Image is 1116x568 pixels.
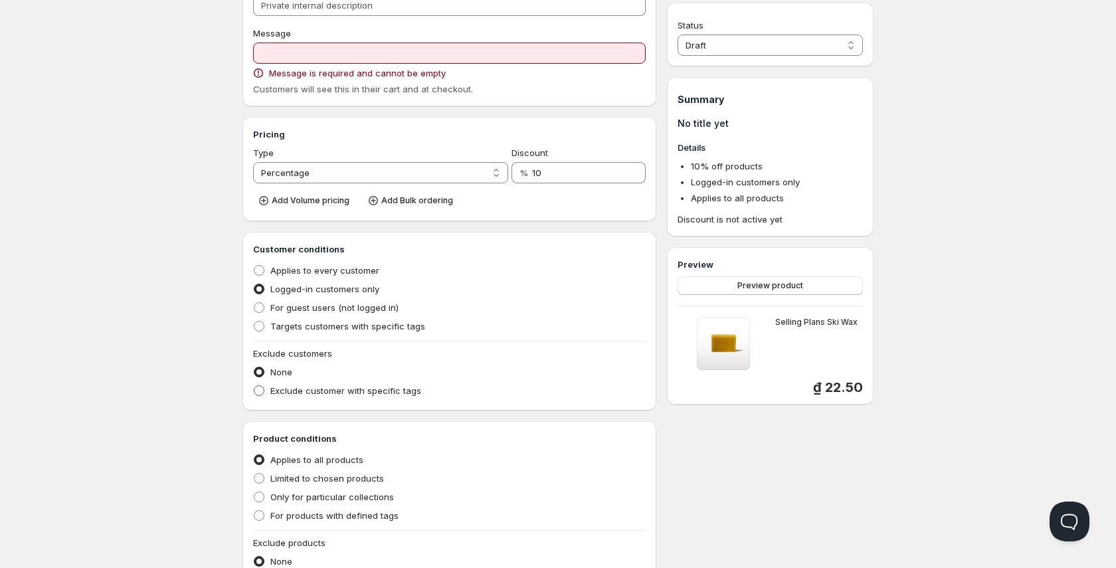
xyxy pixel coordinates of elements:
[253,432,646,445] h3: Product conditions
[737,280,803,291] span: Preview product
[678,141,863,154] h3: Details
[270,385,421,396] span: Exclude customer with specific tags
[678,117,863,130] h1: No title yet
[270,284,379,294] span: Logged-in customers only
[270,510,399,521] span: For products with defined tags
[270,321,425,331] span: Targets customers with specific tags
[270,556,292,567] span: None
[253,348,332,359] span: Exclude customers
[691,161,763,171] span: 10 % off products
[678,20,703,31] span: Status
[678,381,863,394] div: ₫ 22.50
[775,317,858,370] h5: Selling Plans Ski Wax
[253,128,646,141] h3: Pricing
[270,302,399,313] span: For guest users (not logged in)
[270,492,394,502] span: Only for particular collections
[678,258,863,271] h3: Preview
[253,191,357,210] button: Add Volume pricing
[253,537,325,548] span: Exclude products
[678,276,863,295] button: Preview product
[270,454,363,465] span: Applies to all products
[678,93,863,106] h1: Summary
[691,193,784,203] span: Applies to all products
[253,84,473,94] span: Customers will see this in their cart and at checkout.
[363,191,461,210] button: Add Bulk ordering
[519,167,528,178] span: %
[253,242,646,256] h3: Customer conditions
[253,28,291,39] span: Message
[270,473,384,484] span: Limited to chosen products
[269,66,446,80] span: Message is required and cannot be empty
[678,213,863,226] span: Discount is not active yet
[270,367,292,377] span: None
[697,317,750,370] img: Selling Plans Ski Wax
[1050,502,1089,541] iframe: Help Scout Beacon - Open
[272,195,349,206] span: Add Volume pricing
[253,147,274,158] span: Type
[511,147,548,158] span: Discount
[691,177,800,187] span: Logged-in customers only
[381,195,453,206] span: Add Bulk ordering
[270,265,379,276] span: Applies to every customer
